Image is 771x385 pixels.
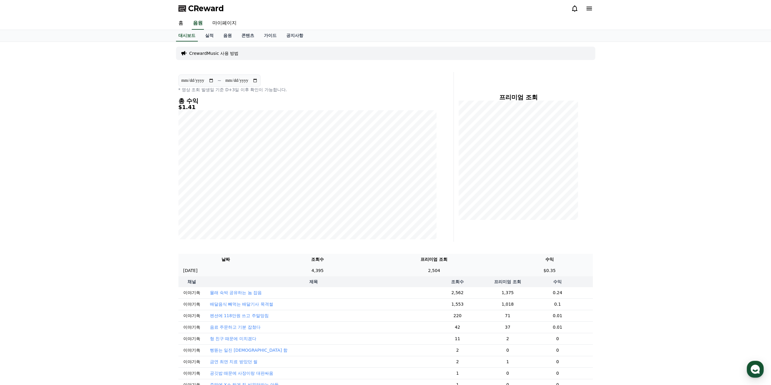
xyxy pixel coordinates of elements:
td: 11 [422,333,493,344]
td: 이야기쏙 [178,367,205,379]
td: 4,395 [273,265,362,276]
a: 실적 [200,30,218,41]
td: 1 [422,367,493,379]
td: 42 [422,321,493,333]
h4: 총 수익 [178,98,437,104]
a: 마이페이지 [208,17,241,30]
th: 수익 [522,276,593,287]
td: 1,018 [493,298,522,310]
a: 홈 [174,17,188,30]
a: 가이드 [259,30,281,41]
p: [DATE] [183,267,198,274]
button: 금연 최면 치료 받았던 썰 [210,359,258,365]
td: 0.1 [522,298,593,310]
button: 형 친구 때문에 미치겠다 [210,336,256,342]
td: 2 [493,333,522,344]
button: 삥뜯는 일진 [DEMOGRAPHIC_DATA] 함 [210,347,288,353]
a: 음원 [192,17,204,30]
td: 37 [493,321,522,333]
h4: 프리미엄 조회 [459,94,578,101]
th: 프리미엄 조회 [362,254,506,265]
button: 음료 주문하고 기분 잡쳤다 [210,324,261,330]
td: 2 [422,356,493,367]
td: 이야기쏙 [178,333,205,344]
th: 날짜 [178,254,273,265]
button: 공깃밥 때문에 사장이랑 대판싸움 [210,370,273,376]
button: 배달음식 빼먹는 배달기사 목격썰 [210,301,273,307]
th: 채널 [178,276,205,287]
a: 대시보드 [176,30,198,41]
p: * 영상 조회 발생일 기준 D+3일 이후 확인이 가능합니다. [178,87,437,93]
button: 펜션에 118만원 쓰고 주말망침 [210,313,269,319]
td: 1,553 [422,298,493,310]
td: 2 [422,344,493,356]
span: 홈 [19,201,23,206]
td: 0 [493,344,522,356]
th: 조회수 [422,276,493,287]
a: 대화 [40,192,78,207]
td: 0.01 [522,310,593,321]
a: 콘텐츠 [237,30,259,41]
td: 0 [522,344,593,356]
td: 이야기쏙 [178,344,205,356]
span: 설정 [94,201,101,206]
td: 이야기쏙 [178,356,205,367]
button: 몰래 숙박 공유하는 놈 잡음 [210,290,262,296]
td: 2,504 [362,265,506,276]
td: 1,375 [493,287,522,299]
td: 0 [522,333,593,344]
span: 대화 [55,201,63,206]
td: 0.24 [522,287,593,299]
th: 수익 [507,254,593,265]
td: 이야기쏙 [178,287,205,299]
a: CReward [178,4,224,13]
td: 이야기쏙 [178,310,205,321]
th: 조회수 [273,254,362,265]
td: 0 [522,356,593,367]
td: 1 [493,356,522,367]
td: 220 [422,310,493,321]
td: 0.01 [522,321,593,333]
a: 음원 [218,30,237,41]
a: 공지사항 [281,30,308,41]
th: 프리미엄 조회 [493,276,522,287]
td: 0 [522,367,593,379]
th: 제목 [205,276,422,287]
a: 홈 [2,192,40,207]
h5: $1.41 [178,104,437,110]
td: 이야기쏙 [178,298,205,310]
a: 설정 [78,192,116,207]
td: 2,562 [422,287,493,299]
td: 0 [493,367,522,379]
a: CrewardMusic 사용 방법 [189,50,239,56]
p: ~ [218,77,221,84]
td: 이야기쏙 [178,321,205,333]
td: $0.35 [507,265,593,276]
span: CReward [188,4,224,13]
td: 71 [493,310,522,321]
